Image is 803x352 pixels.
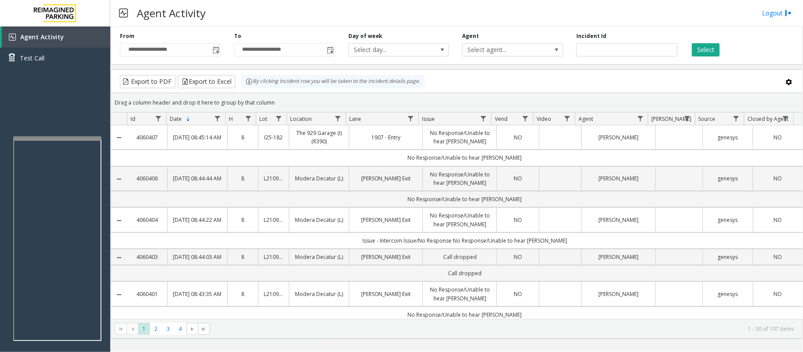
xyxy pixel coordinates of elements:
a: [PERSON_NAME] [587,290,650,298]
button: Select [692,43,720,56]
a: Call dropped [428,253,491,261]
span: Issue [422,115,435,123]
span: NO [514,253,522,261]
a: genesys [708,133,747,142]
a: Collapse Details [111,291,127,298]
span: NO [514,175,522,182]
a: 8 [233,216,253,224]
a: [DATE] 08:44:03 AM [173,253,222,261]
a: Location Filter Menu [332,112,344,124]
a: Id Filter Menu [153,112,164,124]
a: [PERSON_NAME] [587,216,650,224]
a: H Filter Menu [242,112,254,124]
a: Parker Filter Menu [681,112,693,124]
a: NO [502,290,534,298]
a: NO [502,174,534,183]
a: No Response/Unable to hear [PERSON_NAME] [428,170,491,187]
a: Lot Filter Menu [273,112,284,124]
span: NO [514,216,522,224]
span: [PERSON_NAME] [652,115,692,123]
a: NO [502,133,534,142]
a: Modera Decatur (L) [295,216,344,224]
a: 8 [233,290,253,298]
td: Issue - Intercom Issue/No Response No Response/Unable to hear [PERSON_NAME] [127,232,803,249]
a: Modera Decatur (L) [295,174,344,183]
a: Video Filter Menu [561,112,573,124]
td: No Response/Unable to hear [PERSON_NAME] [127,307,803,323]
a: NO [502,216,534,224]
a: The 929 Garage (I) (R390) [295,129,344,146]
span: Agent Activity [20,33,64,41]
td: Call dropped [127,265,803,281]
span: Location [290,115,312,123]
h3: Agent Activity [132,2,210,24]
a: Logout [762,8,792,18]
a: Collapse Details [111,217,127,224]
span: Go to the next page [186,323,198,335]
span: NO [514,134,522,141]
a: NO [758,133,797,142]
span: Date [170,115,182,123]
a: Vend Filter Menu [519,112,531,124]
img: logout [785,8,792,18]
img: 'icon' [9,34,16,41]
span: Sortable [185,116,192,123]
span: Video [537,115,551,123]
a: NO [758,290,797,298]
a: 4060401 [132,290,162,298]
a: 4060404 [132,216,162,224]
span: NO [773,175,782,182]
span: Go to the next page [189,326,196,333]
span: Test Call [20,53,45,63]
span: Id [131,115,135,123]
span: Go to the last page [201,326,208,333]
label: From [120,32,134,40]
span: Toggle popup [211,44,220,56]
a: [DATE] 08:44:44 AM [173,174,222,183]
a: No Response/Unable to hear [PERSON_NAME] [428,211,491,228]
a: Collapse Details [111,134,127,141]
a: Collapse Details [111,176,127,183]
a: L21093900 [264,216,284,224]
span: Page 2 [150,323,162,335]
kendo-pager-info: 1 - 30 of 107 items [215,325,794,333]
span: Page 4 [174,323,186,335]
a: Collapse Details [111,254,127,261]
span: Toggle popup [325,44,335,56]
a: 8 [233,174,253,183]
a: Agent Activity [2,26,110,48]
a: [PERSON_NAME] Exit [355,253,418,261]
a: Modera Decatur (L) [295,290,344,298]
a: [PERSON_NAME] Exit [355,174,418,183]
span: NO [773,134,782,141]
td: No Response/Unable to hear [PERSON_NAME] [127,150,803,166]
span: NO [514,290,522,298]
a: I25-182 [264,133,284,142]
a: No Response/Unable to hear [PERSON_NAME] [428,285,491,302]
span: Page 1 [138,323,150,335]
div: Data table [111,112,803,319]
button: Export to Excel [178,75,235,88]
a: genesys [708,216,747,224]
a: [PERSON_NAME] Exit [355,216,418,224]
a: Issue Filter Menu [478,112,489,124]
label: Incident Id [576,32,606,40]
label: To [234,32,241,40]
a: L21093900 [264,290,284,298]
span: Lot [260,115,268,123]
span: Lane [349,115,361,123]
span: Go to the last page [198,323,210,335]
a: Lane Filter Menu [405,112,417,124]
a: NO [758,216,797,224]
label: Day of week [348,32,383,40]
a: 4060407 [132,133,162,142]
a: NO [758,174,797,183]
a: [PERSON_NAME] [587,174,650,183]
a: NO [758,253,797,261]
a: Source Filter Menu [730,112,742,124]
a: Agent Filter Menu [634,112,646,124]
img: infoIcon.svg [246,78,253,85]
div: Drag a column header and drop it here to group by that column [111,95,803,110]
td: No Response/Unable to hear [PERSON_NAME] [127,191,803,207]
a: [DATE] 08:44:22 AM [173,216,222,224]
